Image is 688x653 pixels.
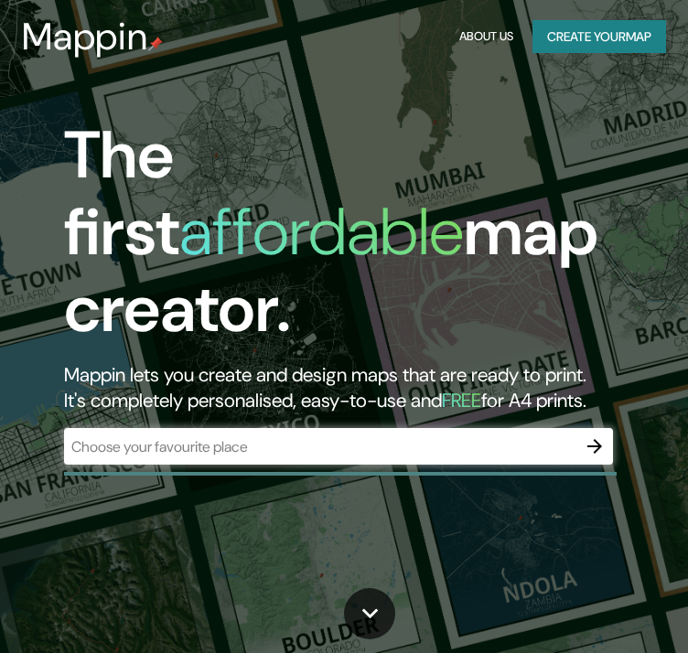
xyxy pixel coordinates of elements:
[525,582,668,633] iframe: Help widget launcher
[64,117,615,362] h1: The first map creator.
[22,15,148,59] h3: Mappin
[532,20,666,54] button: Create yourmap
[64,362,615,413] h2: Mappin lets you create and design maps that are ready to print. It's completely personalised, eas...
[148,37,163,51] img: mappin-pin
[442,388,481,413] h5: FREE
[455,20,518,54] button: About Us
[64,436,576,457] input: Choose your favourite place
[179,189,464,274] h1: affordable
